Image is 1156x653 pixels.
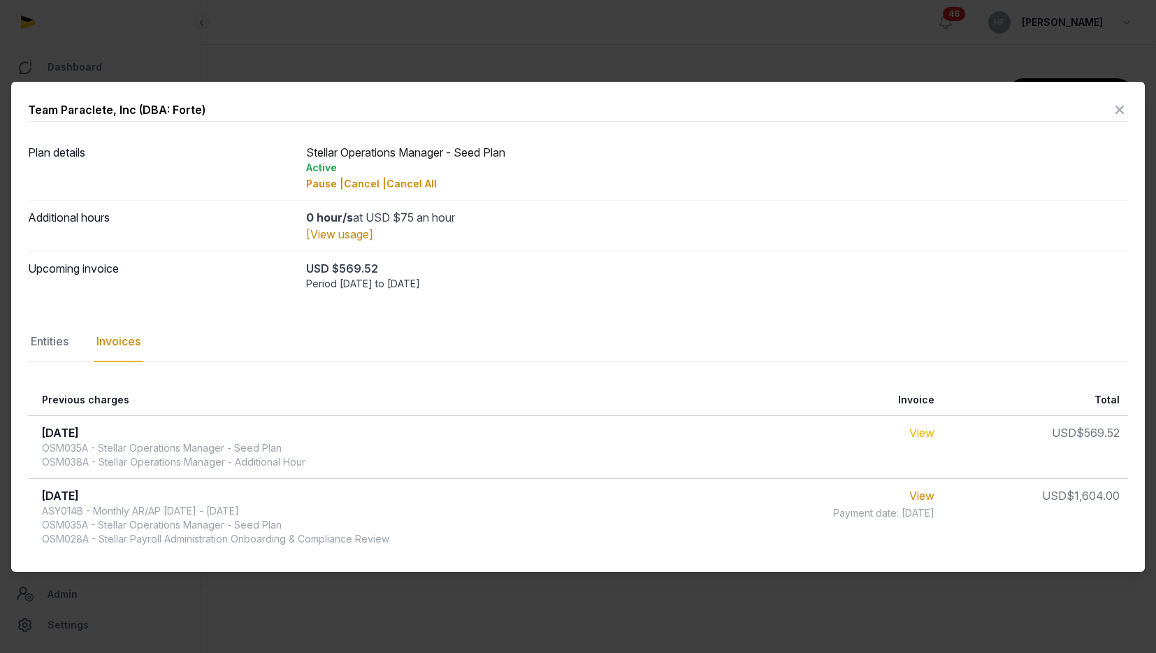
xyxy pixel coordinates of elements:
dt: Plan details [28,144,295,192]
div: USD $569.52 [306,260,1129,277]
span: Pause | [306,178,344,189]
dt: Upcoming invoice [28,260,295,291]
nav: Tabs [28,322,1128,362]
a: View [909,489,934,503]
div: Period [DATE] to [DATE] [306,277,1129,291]
div: Stellar Operations Manager - Seed Plan [306,144,1129,192]
a: View [909,426,934,440]
div: ASY014B - Monthly AR/AP [DATE] - [DATE] OSM035A - Stellar Operations Manager - Seed Plan OSM028A ... [42,504,389,546]
div: Invoices [94,322,143,362]
span: $569.52 [1076,426,1120,440]
a: [View usage] [306,227,373,241]
span: $1,604.00 [1067,489,1120,503]
dt: Additional hours [28,209,295,243]
div: Active [306,161,1129,175]
span: Cancel | [344,178,386,189]
div: Team Paraclete, Inc (DBA: Forte) [28,101,205,118]
th: Invoice [714,385,943,416]
th: Total [943,385,1128,416]
span: Cancel All [386,178,437,189]
div: Entities [28,322,71,362]
span: [DATE] [42,426,79,440]
span: USD [1042,489,1067,503]
div: OSM035A - Stellar Operations Manager - Seed Plan OSM038A - Stellar Operations Manager - Additiona... [42,441,305,469]
span: [DATE] [42,489,79,503]
span: USD [1052,426,1076,440]
span: Payment date: [DATE] [833,506,934,520]
th: Previous charges [28,385,714,416]
div: at USD $75 an hour [306,209,1129,226]
strong: 0 hour/s [306,210,353,224]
